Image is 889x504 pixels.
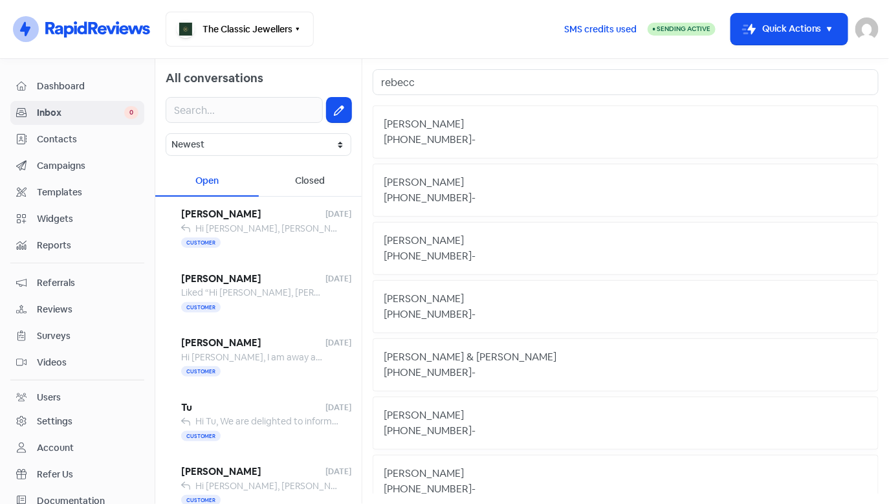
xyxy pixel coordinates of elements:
span: Dashboard [37,80,138,93]
a: Settings [10,410,144,433]
span: [DATE] [325,402,351,413]
a: Dashboard [10,74,144,98]
a: Refer Us [10,463,144,487]
div: - [472,190,476,206]
a: Reports [10,234,144,257]
button: The Classic Jewellers [166,12,314,47]
button: Quick Actions [731,14,848,45]
a: Reviews [10,298,144,322]
div: - [472,365,476,380]
div: Settings [37,415,72,428]
span: Customer [181,431,221,441]
a: Referrals [10,271,144,295]
div: [PHONE_NUMBER] [384,307,472,322]
span: [DATE] [325,337,351,349]
div: - [472,248,476,264]
span: SMS credits used [564,23,637,36]
a: Account [10,436,144,460]
div: - [472,481,476,497]
span: Refer Us [37,468,138,481]
span: [PERSON_NAME] [181,207,325,222]
span: Tu [181,400,325,415]
div: Account [37,441,74,455]
a: Inbox 0 [10,101,144,125]
div: Users [37,391,61,404]
a: Users [10,386,144,410]
span: Reviews [37,303,138,316]
div: [PERSON_NAME] [384,408,868,423]
div: [PERSON_NAME] [384,175,868,190]
a: Widgets [10,207,144,231]
span: Customer [181,237,221,248]
div: [PHONE_NUMBER] [384,423,472,439]
span: [PERSON_NAME] [181,336,325,351]
a: Surveys [10,324,144,348]
a: SMS credits used [553,21,648,35]
span: Customer [181,302,221,312]
span: Hi [PERSON_NAME], I am away at work at the moment so I will let you know when we are thinking of ... [181,351,743,363]
span: Campaigns [37,159,138,173]
span: All conversations [166,71,263,85]
span: Referrals [37,276,138,290]
div: [PERSON_NAME] [384,466,868,481]
span: Sending Active [657,25,710,33]
span: 0 [124,106,138,119]
span: Videos [37,356,138,369]
div: [PHONE_NUMBER] [384,132,472,148]
div: - [472,307,476,322]
div: [PHONE_NUMBER] [384,190,472,206]
a: Videos [10,351,144,375]
div: - [472,132,476,148]
div: [PERSON_NAME] [384,291,868,307]
div: [PERSON_NAME] & [PERSON_NAME] [384,349,868,365]
div: [PERSON_NAME] [384,233,868,248]
img: User [855,17,879,41]
span: [PERSON_NAME] [181,272,325,287]
span: Templates [37,186,138,199]
span: [DATE] [325,466,351,477]
input: Search... [166,97,323,123]
div: - [472,423,476,439]
div: Closed [259,166,362,197]
span: Contacts [37,133,138,146]
div: [PHONE_NUMBER] [384,481,472,497]
span: [DATE] [325,208,351,220]
span: Reports [37,239,138,252]
a: Sending Active [648,21,716,37]
input: Search... [373,69,879,95]
div: [PERSON_NAME] [384,116,868,132]
span: Customer [181,366,221,377]
span: [PERSON_NAME] [181,465,325,479]
a: Campaigns [10,154,144,178]
a: Templates [10,181,144,204]
span: [DATE] [325,273,351,285]
div: Open [155,166,259,197]
span: Widgets [37,212,138,226]
div: [PHONE_NUMBER] [384,365,472,380]
a: Contacts [10,127,144,151]
div: [PHONE_NUMBER] [384,248,472,264]
span: Inbox [37,106,124,120]
span: Surveys [37,329,138,343]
